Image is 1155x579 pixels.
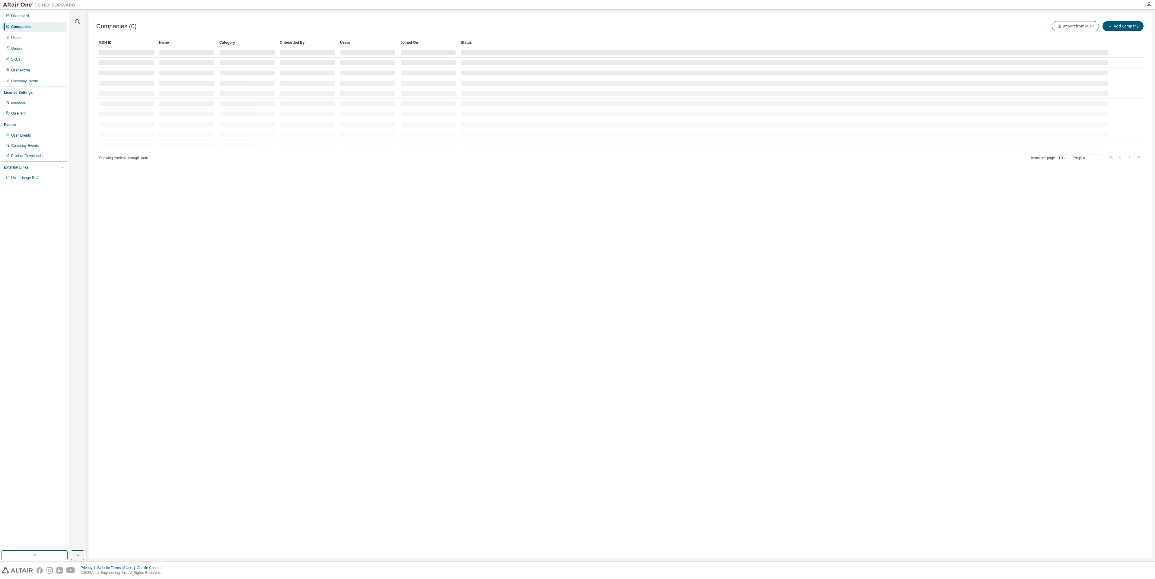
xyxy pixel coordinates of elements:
div: Website Terms of Use [97,565,137,570]
div: Orders [11,46,22,51]
div: On Prem [11,111,26,116]
div: SKUs [11,57,21,62]
div: Privacy [81,565,97,570]
div: Category [219,38,275,47]
div: Status [461,38,1109,47]
p: © 2025 Altair Engineering, Inc. All Rights Reserved. [81,570,166,575]
div: Companies [11,24,31,29]
div: Users [340,38,396,47]
div: Cookie Consent [137,565,166,570]
span: Items per page [1031,154,1068,162]
div: License Settings [4,90,33,95]
span: Showing entries 1 through 10 of 0 [99,156,148,160]
img: linkedin.svg [56,567,63,574]
div: Dashboard [11,14,29,18]
span: Page n. [1074,154,1102,162]
div: Product Downloads [11,153,43,158]
button: Add Company [1102,21,1144,31]
div: Joined On [400,38,456,47]
div: MDH ID [99,38,154,47]
img: altair_logo.svg [2,567,33,574]
img: Altair One [3,2,78,8]
img: youtube.svg [66,567,75,574]
div: Name [159,38,215,47]
div: User Profile [11,68,30,73]
span: Companies (0) [96,23,137,30]
div: External Links [4,165,29,170]
img: instagram.svg [46,567,53,574]
div: Managed [11,101,26,106]
div: Users [11,35,21,40]
div: Company Events [11,143,39,148]
button: Import from MDH [1052,21,1099,31]
img: facebook.svg [37,567,43,574]
div: Company Profile [11,79,38,84]
div: User Events [11,133,31,138]
div: Onboarded By [280,38,335,47]
div: Events [4,122,16,127]
span: Units Usage BI [11,176,39,180]
button: 10 [1058,156,1067,160]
